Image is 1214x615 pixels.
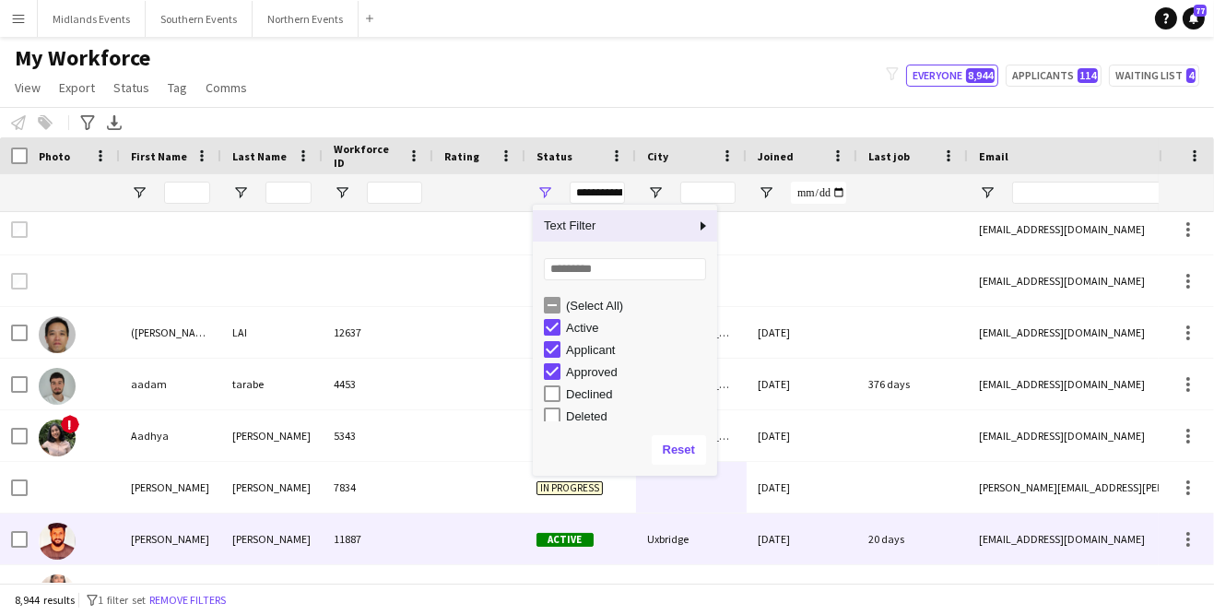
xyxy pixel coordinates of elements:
[334,142,400,170] span: Workforce ID
[11,221,28,238] input: Row Selection is disabled for this row (unchecked)
[758,184,774,201] button: Open Filter Menu
[39,420,76,456] img: Aadhya Chanda
[106,76,157,100] a: Status
[221,410,323,461] div: [PERSON_NAME]
[61,415,79,433] span: !
[38,1,146,37] button: Midlands Events
[232,149,287,163] span: Last Name
[98,593,146,607] span: 1 filter set
[906,65,998,87] button: Everyone8,944
[533,205,717,476] div: Column Filter
[533,210,695,242] span: Text Filter
[334,184,350,201] button: Open Filter Menu
[680,182,736,204] input: City Filter Input
[566,409,712,423] div: Deleted
[544,258,706,280] input: Search filter values
[146,1,253,37] button: Southern Events
[1186,68,1196,83] span: 4
[636,514,747,564] div: Uxbridge
[747,307,857,358] div: [DATE]
[164,182,210,204] input: First Name Filter Input
[77,112,99,134] app-action-btn: Advanced filters
[747,514,857,564] div: [DATE]
[791,182,846,204] input: Joined Filter Input
[232,184,249,201] button: Open Filter Menu
[1183,7,1205,30] a: 77
[533,294,717,538] div: Filter List
[120,307,221,358] div: ([PERSON_NAME]) [PERSON_NAME]
[221,359,323,409] div: tarabe
[979,184,996,201] button: Open Filter Menu
[857,514,968,564] div: 20 days
[652,435,706,465] button: Reset
[120,514,221,564] div: [PERSON_NAME]
[323,514,433,564] div: 11887
[747,462,857,513] div: [DATE]
[160,76,194,100] a: Tag
[221,514,323,564] div: [PERSON_NAME]
[131,184,147,201] button: Open Filter Menu
[1078,68,1098,83] span: 114
[15,79,41,96] span: View
[323,307,433,358] div: 12637
[131,149,187,163] span: First Name
[536,184,553,201] button: Open Filter Menu
[868,149,910,163] span: Last job
[113,79,149,96] span: Status
[647,184,664,201] button: Open Filter Menu
[253,1,359,37] button: Northern Events
[979,149,1008,163] span: Email
[857,359,968,409] div: 376 days
[566,343,712,357] div: Applicant
[536,481,603,495] span: In progress
[39,149,70,163] span: Photo
[146,590,230,610] button: Remove filters
[566,387,712,401] div: Declined
[120,410,221,461] div: Aadhya
[367,182,422,204] input: Workforce ID Filter Input
[444,149,479,163] span: Rating
[39,316,76,353] img: (Michael) Pak Keung LAI
[221,462,323,513] div: [PERSON_NAME]
[221,307,323,358] div: LAI
[323,462,433,513] div: 7834
[536,149,572,163] span: Status
[1109,65,1199,87] button: Waiting list4
[52,76,102,100] a: Export
[103,112,125,134] app-action-btn: Export XLSX
[647,149,668,163] span: City
[566,299,712,313] div: (Select All)
[265,182,312,204] input: Last Name Filter Input
[747,359,857,409] div: [DATE]
[39,523,76,560] img: Aakash Nathan Ranganathan
[59,79,95,96] span: Export
[1006,65,1102,87] button: Applicants114
[7,76,48,100] a: View
[323,410,433,461] div: 5343
[206,79,247,96] span: Comms
[15,44,150,72] span: My Workforce
[323,359,433,409] div: 4453
[566,321,712,335] div: Active
[747,410,857,461] div: [DATE]
[566,365,712,379] div: Approved
[966,68,995,83] span: 8,944
[198,76,254,100] a: Comms
[536,533,594,547] span: Active
[120,462,221,513] div: [PERSON_NAME]
[120,359,221,409] div: aadam
[39,368,76,405] img: aadam tarabe
[168,79,187,96] span: Tag
[758,149,794,163] span: Joined
[11,273,28,290] input: Row Selection is disabled for this row (unchecked)
[1194,5,1207,17] span: 77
